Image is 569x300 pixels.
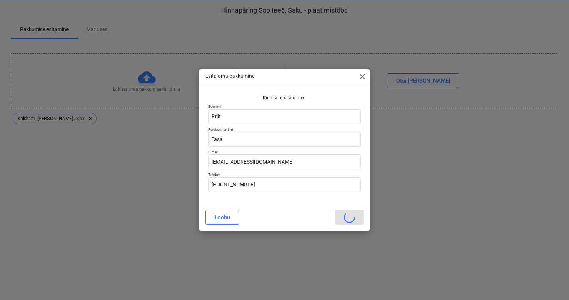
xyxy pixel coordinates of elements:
button: Loobu [205,210,239,225]
p: Esita oma pakkumine [205,72,254,80]
p: Eesnimi [208,104,361,109]
p: Telefon [208,172,361,177]
span: close [358,72,367,81]
p: Kinnita oma andmed [208,95,361,101]
div: Loobu [214,213,230,222]
p: E-mail [208,150,361,154]
p: Perekonnanimi [208,127,361,132]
